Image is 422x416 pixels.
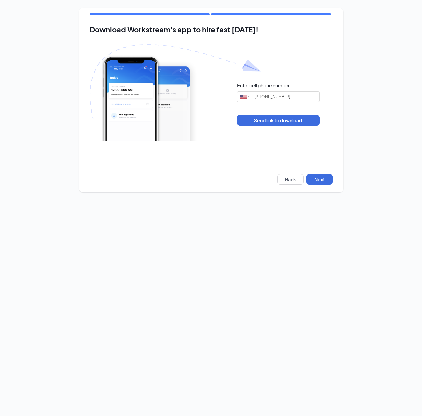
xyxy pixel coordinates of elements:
[237,115,320,126] button: Send link to download
[237,92,252,102] div: United States: +1
[306,174,333,185] button: Next
[237,82,290,89] div: Enter cell phone number
[90,25,333,34] h2: Download Workstream's app to hire fast [DATE]!
[237,91,320,102] input: (201) 555-0123
[277,174,304,185] button: Back
[90,44,261,141] img: Download Workstream's app with paper plane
